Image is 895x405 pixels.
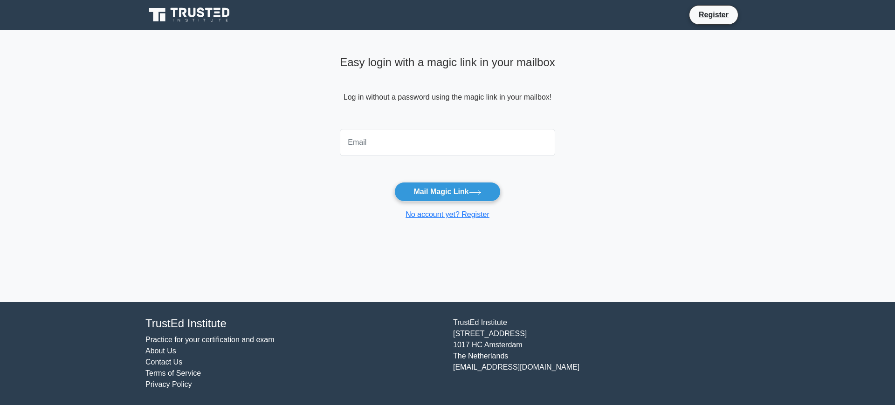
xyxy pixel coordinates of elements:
[145,336,275,344] a: Practice for your certification and exam
[145,317,442,331] h4: TrustEd Institute
[145,369,201,377] a: Terms of Service
[693,9,734,20] a: Register
[145,347,176,355] a: About Us
[406,210,489,218] a: No account yet? Register
[394,182,500,202] button: Mail Magic Link
[340,129,555,156] input: Email
[340,52,555,125] div: Log in without a password using the magic link in your mailbox!
[340,56,555,69] h4: Easy login with a magic link in your mailbox
[145,380,192,388] a: Privacy Policy
[145,358,182,366] a: Contact Us
[447,317,755,390] div: TrustEd Institute [STREET_ADDRESS] 1017 HC Amsterdam The Netherlands [EMAIL_ADDRESS][DOMAIN_NAME]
